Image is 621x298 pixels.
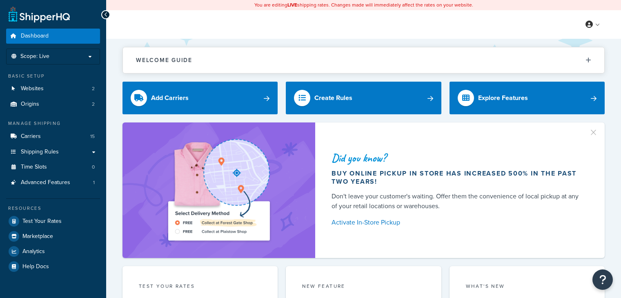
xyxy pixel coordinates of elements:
div: Basic Setup [6,73,100,80]
li: Websites [6,81,100,96]
a: Create Rules [286,82,441,114]
span: Origins [21,101,39,108]
span: 1 [93,179,95,186]
li: Carriers [6,129,100,144]
span: 0 [92,164,95,171]
div: Create Rules [314,92,352,104]
a: Test Your Rates [6,214,100,229]
span: 2 [92,85,95,92]
span: Scope: Live [20,53,49,60]
div: Did you know? [332,152,585,164]
span: Test Your Rates [22,218,62,225]
div: What's New [466,282,588,292]
a: Advanced Features1 [6,175,100,190]
a: Websites2 [6,81,100,96]
button: Open Resource Center [592,269,613,290]
div: Buy online pickup in store has increased 500% in the past two years! [332,169,585,186]
span: Carriers [21,133,41,140]
button: Welcome Guide [123,47,604,73]
img: ad-shirt-map-b0359fc47e01cab431d101c4b569394f6a03f54285957d908178d52f29eb9668.png [145,135,293,246]
a: Explore Features [450,82,605,114]
li: Time Slots [6,160,100,175]
span: Advanced Features [21,179,70,186]
h2: Welcome Guide [136,57,192,63]
a: Origins2 [6,97,100,112]
div: Manage Shipping [6,120,100,127]
span: Time Slots [21,164,47,171]
span: 2 [92,101,95,108]
div: Don't leave your customer's waiting. Offer them the convenience of local pickup at any of your re... [332,191,585,211]
div: Add Carriers [151,92,189,104]
span: Websites [21,85,44,92]
a: Add Carriers [122,82,278,114]
li: Origins [6,97,100,112]
b: LIVE [287,1,297,9]
a: Carriers15 [6,129,100,144]
span: 15 [90,133,95,140]
span: Help Docs [22,263,49,270]
li: Advanced Features [6,175,100,190]
div: Test your rates [139,282,261,292]
span: Shipping Rules [21,149,59,156]
span: Analytics [22,248,45,255]
a: Analytics [6,244,100,259]
a: Dashboard [6,29,100,44]
span: Marketplace [22,233,53,240]
a: Shipping Rules [6,145,100,160]
div: Explore Features [478,92,528,104]
a: Marketplace [6,229,100,244]
div: Resources [6,205,100,212]
a: Time Slots0 [6,160,100,175]
div: New Feature [302,282,425,292]
span: Dashboard [21,33,49,40]
a: Activate In-Store Pickup [332,217,585,228]
a: Help Docs [6,259,100,274]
